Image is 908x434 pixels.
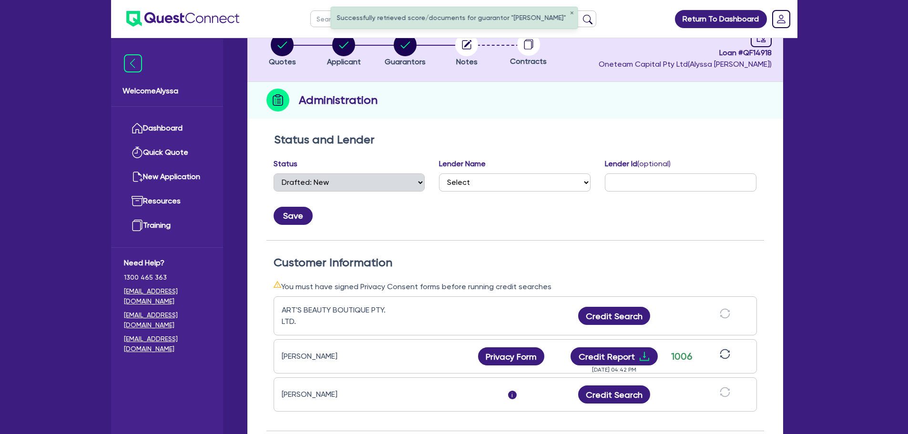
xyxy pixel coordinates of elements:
img: step-icon [266,89,289,111]
div: 1006 [670,349,694,363]
div: [PERSON_NAME] [282,389,401,400]
span: sync [720,387,730,397]
button: Save [274,207,313,225]
span: Contracts [510,57,547,66]
button: Credit Search [578,307,651,325]
a: New Application [124,165,210,189]
span: Notes [456,57,478,66]
span: Applicant [327,57,361,66]
img: training [132,220,143,231]
span: (optional) [637,159,671,168]
span: download [639,351,650,362]
button: Applicant [326,33,361,68]
span: sync [720,308,730,319]
span: Guarantors [385,57,426,66]
span: 1300 465 363 [124,273,210,283]
a: [EMAIL_ADDRESS][DOMAIN_NAME] [124,286,210,306]
h2: Customer Information [274,256,757,270]
button: ✕ [570,11,573,16]
button: Credit Search [578,385,651,404]
label: Lender Id [605,158,671,170]
a: Resources [124,189,210,213]
button: Guarantors [384,33,426,68]
button: sync [717,386,733,403]
label: Lender Name [439,158,486,170]
button: Privacy Form [478,347,545,365]
span: Quotes [269,57,296,66]
span: warning [274,281,281,288]
button: Notes [455,33,479,68]
img: quick-quote [132,147,143,158]
span: Need Help? [124,257,210,269]
a: Quick Quote [124,141,210,165]
span: Welcome Alyssa [122,85,212,97]
span: Oneteam Capital Pty Ltd ( Alyssa [PERSON_NAME] ) [599,60,772,69]
label: Status [274,158,297,170]
div: [PERSON_NAME] [282,351,401,362]
img: resources [132,195,143,207]
span: Loan # QF14918 [599,47,772,59]
div: ART'S BEAUTY BOUTIQUE PTY. LTD. [282,304,401,327]
button: Quotes [268,33,296,68]
a: Dropdown toggle [769,7,794,31]
a: [EMAIL_ADDRESS][DOMAIN_NAME] [124,334,210,354]
span: sync [720,349,730,359]
button: sync [717,348,733,365]
h2: Administration [299,91,377,109]
div: You must have signed Privacy Consent forms before running credit searches [274,281,757,293]
button: Credit Reportdownload [571,347,658,365]
img: icon-menu-close [124,54,142,72]
button: sync [717,308,733,324]
a: Dashboard [124,116,210,141]
span: i [508,391,517,399]
a: [EMAIL_ADDRESS][DOMAIN_NAME] [124,310,210,330]
input: Search by name, application ID or mobile number... [310,10,596,27]
img: quest-connect-logo-blue [126,11,239,27]
img: new-application [132,171,143,182]
a: Return To Dashboard [675,10,767,28]
div: Successfully retrieved score/documents for guarantor "[PERSON_NAME]" [331,7,577,29]
a: Training [124,213,210,238]
h2: Status and Lender [274,133,756,147]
